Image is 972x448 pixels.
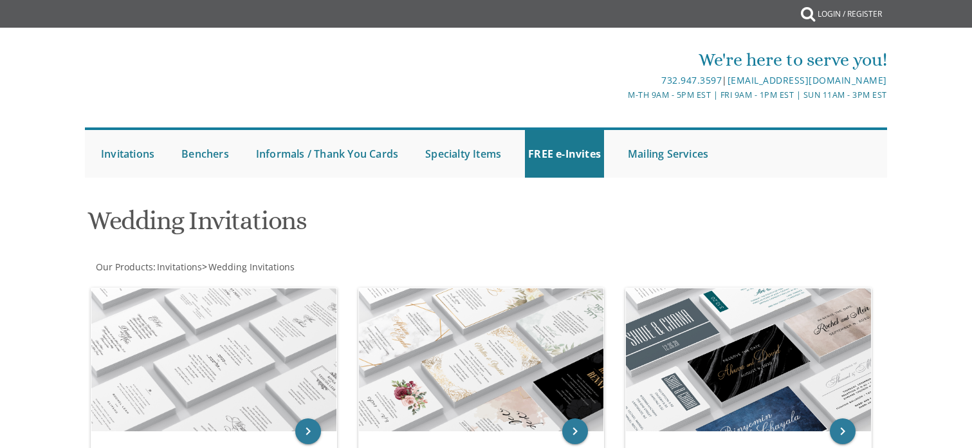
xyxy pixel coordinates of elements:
[562,418,588,444] a: keyboard_arrow_right
[98,130,158,178] a: Invitations
[422,130,504,178] a: Specialty Items
[202,261,295,273] span: >
[353,73,887,88] div: |
[157,261,202,273] span: Invitations
[830,418,856,444] a: keyboard_arrow_right
[295,418,321,444] a: keyboard_arrow_right
[525,130,604,178] a: FREE e-Invites
[626,288,871,431] img: Wedding Minis
[353,88,887,102] div: M-Th 9am - 5pm EST | Fri 9am - 1pm EST | Sun 11am - 3pm EST
[625,130,711,178] a: Mailing Services
[85,261,486,274] div: :
[661,74,722,86] a: 732.947.3597
[91,288,336,431] img: Classic Wedding Invitations
[156,261,202,273] a: Invitations
[207,261,295,273] a: Wedding Invitations
[253,130,401,178] a: Informals / Thank You Cards
[178,130,232,178] a: Benchers
[359,288,604,431] img: Design Wedding Invitations
[728,74,887,86] a: [EMAIL_ADDRESS][DOMAIN_NAME]
[87,207,612,245] h1: Wedding Invitations
[208,261,295,273] span: Wedding Invitations
[353,47,887,73] div: We're here to serve you!
[95,261,153,273] a: Our Products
